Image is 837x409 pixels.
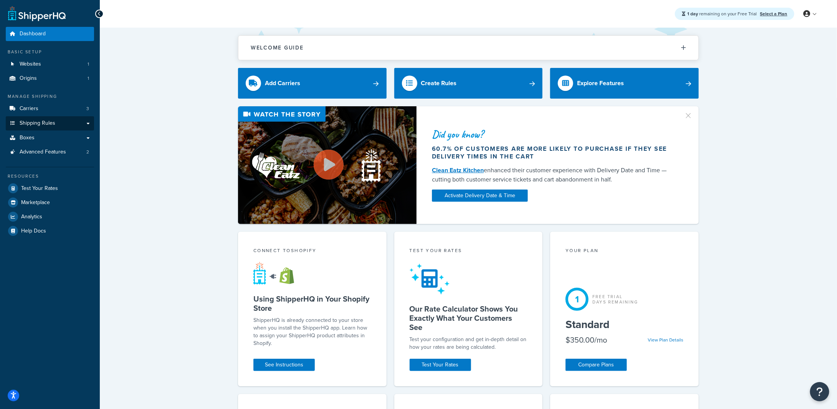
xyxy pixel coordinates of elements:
[238,36,698,60] button: Welcome Guide
[687,10,698,17] strong: 1 day
[20,106,38,112] span: Carriers
[88,61,89,68] span: 1
[6,131,94,145] a: Boxes
[86,106,89,112] span: 3
[6,145,94,159] li: Advanced Features
[6,71,94,86] a: Origins1
[566,288,589,311] div: 1
[21,214,42,220] span: Analytics
[432,190,528,202] a: Activate Delivery Date & Time
[6,93,94,100] div: Manage Shipping
[592,294,639,305] div: Free Trial Days Remaining
[238,106,417,224] img: Video thumbnail
[253,262,301,285] img: connect-shq-shopify-9b9a8c5a.svg
[566,359,627,371] a: Compare Plans
[648,336,683,343] a: View Plan Details
[432,145,675,160] div: 60.7% of customers are more likely to purchase if they see delivery times in the cart
[253,359,315,371] a: See Instructions
[410,304,528,332] h5: Our Rate Calculator Shows You Exactly What Your Customers See
[577,78,624,89] div: Explore Features
[6,57,94,71] a: Websites1
[810,382,829,401] button: Open Resource Center
[251,45,304,51] h2: Welcome Guide
[6,27,94,41] a: Dashboard
[20,61,41,68] span: Websites
[88,75,89,82] span: 1
[760,10,787,17] a: Select a Plan
[6,210,94,224] a: Analytics
[6,49,94,55] div: Basic Setup
[6,181,94,195] a: Test Your Rates
[6,116,94,130] a: Shipping Rules
[432,166,675,184] div: enhanced their customer experience with Delivery Date and Time — cutting both customer service ti...
[20,149,66,155] span: Advanced Features
[20,31,46,37] span: Dashboard
[6,57,94,71] li: Websites
[687,10,758,17] span: remaining on your Free Trial
[421,78,457,89] div: Create Rules
[6,196,94,209] a: Marketplace
[253,317,371,347] p: ShipperHQ is already connected to your store when you install the ShipperHQ app. Learn how to ass...
[6,145,94,159] a: Advanced Features2
[432,129,675,140] div: Did you know?
[253,294,371,313] h5: Using ShipperHQ in Your Shopify Store
[6,224,94,238] a: Help Docs
[550,68,699,99] a: Explore Features
[394,68,543,99] a: Create Rules
[6,102,94,116] a: Carriers3
[20,135,35,141] span: Boxes
[566,335,607,345] div: $350.00/mo
[20,75,37,82] span: Origins
[21,185,58,192] span: Test Your Rates
[86,149,89,155] span: 2
[253,247,371,256] div: Connect to Shopify
[21,228,46,234] span: Help Docs
[6,173,94,180] div: Resources
[238,68,387,99] a: Add Carriers
[410,247,528,256] div: Test your rates
[6,102,94,116] li: Carriers
[566,318,683,331] h5: Standard
[265,78,300,89] div: Add Carriers
[432,166,484,175] a: Clean Eatz Kitchen
[20,120,55,127] span: Shipping Rules
[6,71,94,86] li: Origins
[410,359,471,371] a: Test Your Rates
[410,336,528,351] div: Test your configuration and get in-depth detail on how your rates are being calculated.
[566,247,683,256] div: Your Plan
[21,200,50,206] span: Marketplace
